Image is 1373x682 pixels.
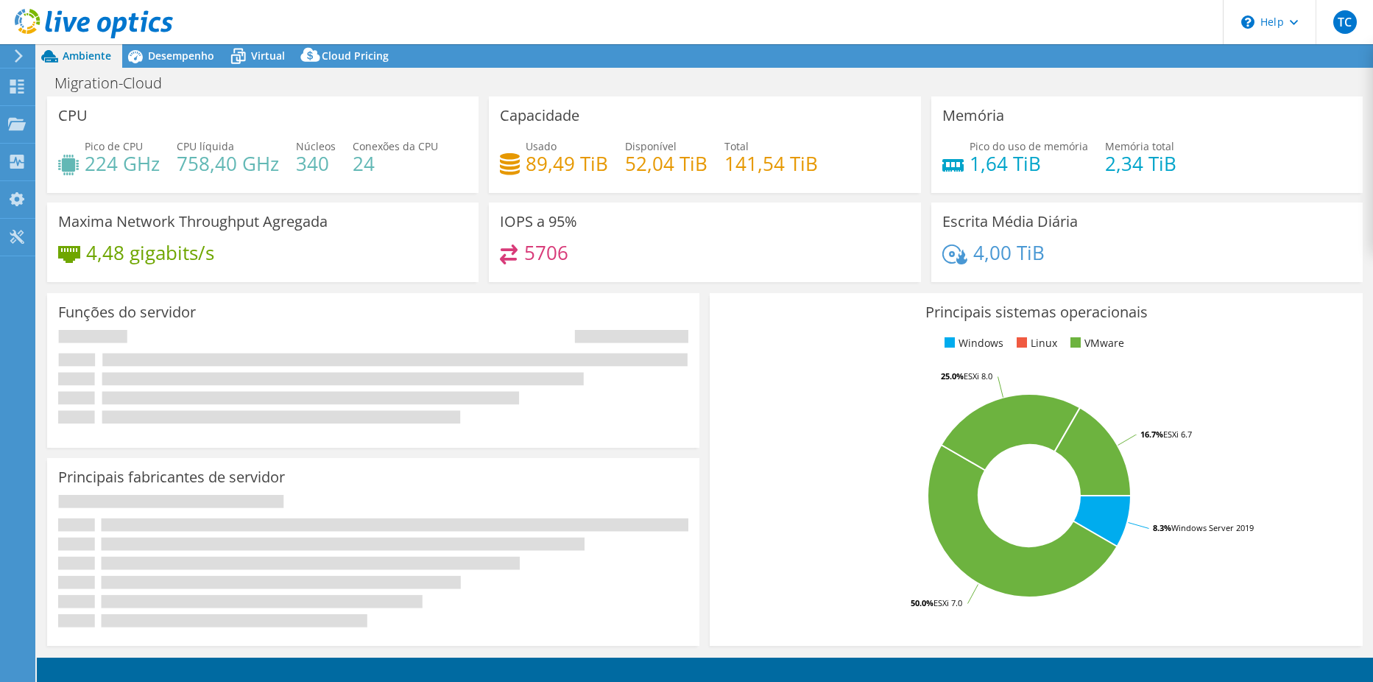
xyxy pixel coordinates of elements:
[526,155,608,172] h4: 89,49 TiB
[353,139,438,153] span: Conexões da CPU
[721,304,1351,320] h3: Principais sistemas operacionais
[942,214,1078,230] h3: Escrita Média Diária
[86,245,214,261] h4: 4,48 gigabits/s
[177,139,234,153] span: CPU líquida
[524,245,568,261] h4: 5706
[970,139,1088,153] span: Pico do uso de memória
[941,370,964,382] tspan: 25.0%
[970,155,1088,172] h4: 1,64 TiB
[724,139,749,153] span: Total
[625,155,707,172] h4: 52,04 TiB
[58,108,88,124] h3: CPU
[1333,10,1357,34] span: TC
[58,469,285,485] h3: Principais fabricantes de servidor
[625,139,677,153] span: Disponível
[177,155,279,172] h4: 758,40 GHz
[500,108,579,124] h3: Capacidade
[148,49,214,63] span: Desempenho
[1105,155,1176,172] h4: 2,34 TiB
[526,139,557,153] span: Usado
[1163,429,1192,440] tspan: ESXi 6.7
[724,155,818,172] h4: 141,54 TiB
[48,75,185,91] h1: Migration-Cloud
[251,49,285,63] span: Virtual
[296,139,336,153] span: Núcleos
[85,139,143,153] span: Pico de CPU
[58,214,328,230] h3: Maxima Network Throughput Agregada
[941,335,1003,351] li: Windows
[322,49,389,63] span: Cloud Pricing
[1105,139,1174,153] span: Memória total
[296,155,336,172] h4: 340
[973,245,1045,261] h4: 4,00 TiB
[85,155,160,172] h4: 224 GHz
[1153,522,1171,533] tspan: 8.3%
[1241,15,1254,29] svg: \n
[1067,335,1124,351] li: VMware
[1171,522,1254,533] tspan: Windows Server 2019
[1140,429,1163,440] tspan: 16.7%
[58,304,196,320] h3: Funções do servidor
[933,597,962,608] tspan: ESXi 7.0
[500,214,577,230] h3: IOPS a 95%
[63,49,111,63] span: Ambiente
[353,155,438,172] h4: 24
[911,597,933,608] tspan: 50.0%
[942,108,1004,124] h3: Memória
[1013,335,1057,351] li: Linux
[964,370,992,382] tspan: ESXi 8.0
